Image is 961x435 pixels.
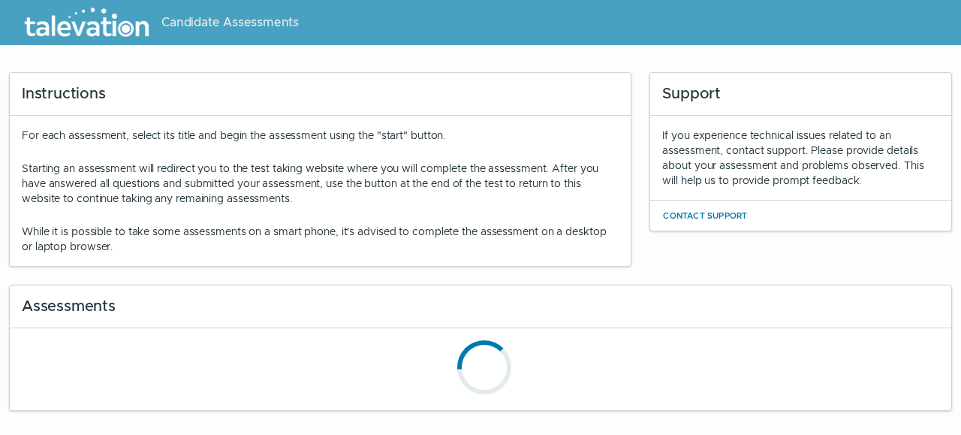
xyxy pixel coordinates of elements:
[10,73,631,116] div: Instructions
[18,4,155,41] img: Talevation_Logo_Transparent_white.png
[650,73,951,116] div: Support
[662,128,939,188] div: If you experience technical issues related to an assessment, contact support. Please provide deta...
[10,285,951,328] div: Assessments
[22,224,619,254] p: While it is possible to take some assessments on a smart phone, it's advised to complete the asse...
[161,14,299,32] span: Candidate Assessments
[662,207,748,225] button: Contact Support
[22,161,619,206] p: Starting an assessment will redirect you to the test taking website where you will complete the a...
[22,128,619,254] div: For each assessment, select its title and begin the assessment using the "start" button.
